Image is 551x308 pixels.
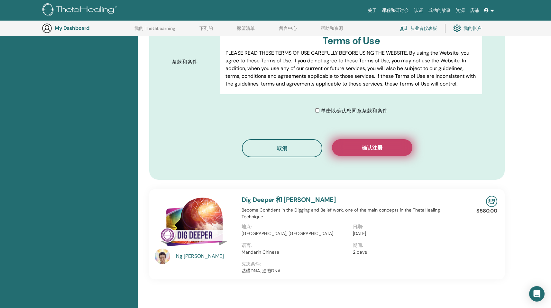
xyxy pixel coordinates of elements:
img: chalkboard-teacher.svg [400,25,408,31]
a: 帮助和资源 [321,26,343,36]
a: 愿望清单 [237,26,255,36]
img: cog.svg [453,23,461,34]
a: 留言中心 [279,26,297,36]
img: logo.png [42,3,119,18]
p: Mandarin Chinese [242,249,349,256]
img: Dig Deeper [155,196,234,251]
a: Ng [PERSON_NAME] [176,252,235,260]
p: [GEOGRAPHIC_DATA], [GEOGRAPHIC_DATA] [242,230,349,237]
a: 从业者仪表板 [400,21,437,35]
span: 确认注册 [362,144,382,151]
label: 条款和条件 [167,56,220,68]
p: Become Confident in the Digging and Belief work, one of the main concepts in the ThetaHealing Tec... [242,207,464,220]
h3: Terms of Use [225,35,477,47]
a: 店铺 [467,5,482,16]
span: 单击以确认您同意条款和条件 [321,107,388,114]
img: In-Person Seminar [486,196,497,207]
p: 语言: [242,242,349,249]
button: 取消 [242,139,322,157]
p: [DATE] [353,230,460,237]
a: 资源 [453,5,467,16]
a: 我的 ThetaLearning [134,26,175,36]
a: 下列的 [199,26,213,36]
a: 成功的故事 [426,5,453,16]
a: 课程和研讨会 [379,5,411,16]
button: 确认注册 [332,139,412,156]
p: 2 days [353,249,460,256]
a: 我的帐户 [453,21,482,35]
div: Open Intercom Messenger [529,286,545,302]
p: 先决条件: [242,261,464,267]
p: $580.00 [476,207,497,215]
p: Lor IpsumDolorsi.ame Cons adipisci elits do eiusm tem incid, utl etdol, magnaali eni adminimve qu... [225,93,477,186]
h3: My Dashboard [55,25,119,31]
p: PLEASE READ THESE TERMS OF USE CAREFULLY BEFORE USING THE WEBSITE. By using the Website, you agre... [225,49,477,88]
img: default.jpg [155,249,170,264]
a: 认证 [411,5,426,16]
a: 关于 [365,5,379,16]
p: 基礎DNA, 進階DNA [242,267,464,274]
span: 取消 [277,145,287,152]
p: 地点: [242,223,349,230]
p: 期间: [353,242,460,249]
p: 日期: [353,223,460,230]
a: Dig Deeper 和 [PERSON_NAME] [242,195,336,204]
img: generic-user-icon.jpg [42,23,52,33]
